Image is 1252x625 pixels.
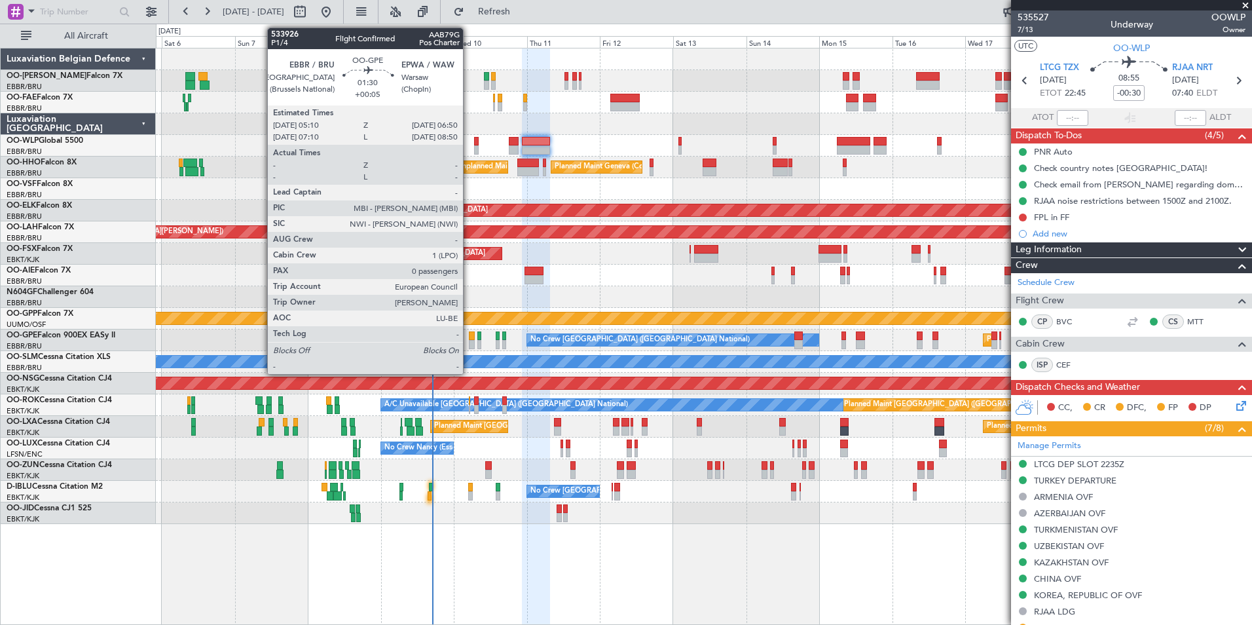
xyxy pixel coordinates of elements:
a: OO-ZUNCessna Citation CJ4 [7,461,112,469]
a: EBBR/BRU [7,212,42,221]
span: (7/8) [1205,421,1224,435]
a: OO-JIDCessna CJ1 525 [7,504,92,512]
span: Crew [1016,258,1038,273]
span: ALDT [1209,111,1231,124]
div: AZERBAIJAN OVF [1034,508,1105,519]
div: KAZAKHSTAN OVF [1034,557,1109,568]
a: EBKT/KJK [7,514,39,524]
span: Flight Crew [1016,294,1064,309]
div: CS [1162,314,1184,329]
a: EBBR/BRU [7,168,42,178]
a: OO-LAHFalcon 7X [7,223,74,231]
div: Fri 12 [600,36,673,48]
div: CP [1031,314,1053,329]
a: OO-HHOFalcon 8X [7,159,77,166]
div: LTCG DEP SLOT 2235Z [1034,459,1124,470]
a: OO-FSXFalcon 7X [7,245,73,253]
div: TURKMENISTAN OVF [1034,524,1118,535]
span: 22:45 [1065,87,1086,100]
div: A/C Unavailable [GEOGRAPHIC_DATA] ([GEOGRAPHIC_DATA] National) [384,395,628,415]
div: Thu 11 [527,36,600,48]
span: OOWLP [1211,10,1245,24]
span: [DATE] [1172,74,1199,87]
a: BVC [1056,316,1086,328]
div: Planned Maint [GEOGRAPHIC_DATA] ([GEOGRAPHIC_DATA] National) [987,330,1224,350]
span: Dispatch Checks and Weather [1016,380,1140,395]
span: OO-LAH [7,223,38,231]
span: OO-AIE [7,267,35,275]
div: RJAA LDG [1034,606,1075,617]
a: MTT [1187,316,1217,328]
a: N604GFChallenger 604 [7,288,94,296]
span: RJAA NRT [1172,62,1213,75]
span: Owner [1211,24,1245,35]
span: OO-FAE [7,94,37,102]
span: Permits [1016,421,1046,436]
a: OO-SLMCessna Citation XLS [7,353,111,361]
div: Planned Maint [GEOGRAPHIC_DATA] ([GEOGRAPHIC_DATA] National) [434,417,671,436]
span: OO-ROK [7,396,39,404]
div: Planned Maint [GEOGRAPHIC_DATA] ([GEOGRAPHIC_DATA]) [844,395,1050,415]
span: 07:40 [1172,87,1193,100]
span: D-IBLU [7,483,32,491]
a: EBBR/BRU [7,298,42,308]
span: OO-ELK [7,202,36,210]
a: OO-LUXCessna Citation CJ4 [7,440,110,447]
div: Tue 16 [893,36,966,48]
div: Sun 14 [746,36,820,48]
a: EBKT/KJK [7,493,39,502]
span: OO-SLM [7,353,38,361]
span: OO-JID [7,504,34,512]
a: OO-VSFFalcon 8X [7,180,73,188]
a: EBBR/BRU [7,233,42,243]
div: Planned Maint Kortrijk-[GEOGRAPHIC_DATA] [335,200,488,220]
a: EBBR/BRU [7,341,42,351]
div: CHINA OVF [1034,573,1081,584]
a: OO-WLPGlobal 5500 [7,137,83,145]
a: OO-LXACessna Citation CJ4 [7,418,110,426]
a: EBKT/KJK [7,406,39,416]
span: OO-FSX [7,245,37,253]
div: KOREA, REPUBLIC OF OVF [1034,590,1142,601]
span: [DATE] - [DATE] [223,6,284,18]
span: OO-NSG [7,375,39,383]
button: Refresh [447,1,526,22]
span: FP [1168,402,1178,415]
div: UZBEKISTAN OVF [1034,540,1104,552]
a: EBBR/BRU [7,104,42,113]
div: Sat 13 [673,36,746,48]
div: No Crew [GEOGRAPHIC_DATA] ([GEOGRAPHIC_DATA] National) [530,482,750,501]
div: Planned Maint Liege [410,136,478,155]
span: DP [1200,402,1211,415]
input: Trip Number [40,2,115,22]
span: [DATE] [1040,74,1067,87]
a: LFSN/ENC [7,449,43,459]
div: Wed 17 [965,36,1039,48]
a: Schedule Crew [1018,276,1075,290]
span: OO-ZUN [7,461,39,469]
div: Unplanned Maint [US_STATE] ([GEOGRAPHIC_DATA]) [457,157,635,177]
a: EBBR/BRU [7,147,42,157]
a: OO-ROKCessna Citation CJ4 [7,396,112,404]
span: Leg Information [1016,242,1082,257]
a: EBBR/BRU [7,363,42,373]
div: ARMENIA OVF [1034,491,1093,502]
span: Dispatch To-Dos [1016,128,1082,143]
div: Wed 10 [454,36,527,48]
a: CEF [1056,359,1086,371]
div: Tue 9 [381,36,454,48]
div: Check country notes [GEOGRAPHIC_DATA]! [1034,162,1207,174]
div: Sun 7 [235,36,308,48]
div: PNR Auto [1034,146,1073,157]
input: --:-- [1057,110,1088,126]
a: OO-AIEFalcon 7X [7,267,71,275]
button: All Aircraft [14,26,142,47]
span: Cabin Crew [1016,337,1065,352]
div: Sat 6 [162,36,235,48]
span: CC, [1058,402,1073,415]
span: All Aircraft [34,31,138,41]
div: Mon 15 [819,36,893,48]
div: Add new [1033,228,1245,239]
div: Planned Maint Geneva (Cointrin) [555,157,663,177]
span: OO-GPP [7,310,37,318]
